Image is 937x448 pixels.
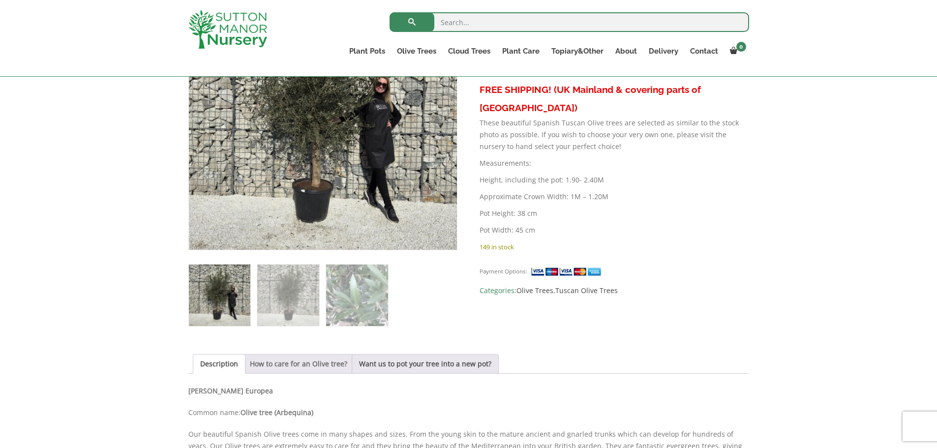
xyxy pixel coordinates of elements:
[496,44,545,58] a: Plant Care
[516,286,553,295] a: Olive Trees
[442,44,496,58] a: Cloud Trees
[250,355,347,373] a: How to care for an Olive tree?
[480,117,749,152] p: These beautiful Spanish Tuscan Olive trees are selected as similar to the stock photo as possible...
[724,44,749,58] a: 0
[545,44,609,58] a: Topiary&Other
[736,42,746,52] span: 0
[480,191,749,203] p: Approximate Crown Width: 1M – 1.20M
[359,355,491,373] a: Want us to pot your tree into a new pot?
[200,355,238,373] a: Description
[480,157,749,169] p: Measurements:
[480,285,749,297] span: Categories: ,
[480,174,749,186] p: Height, including the pot: 1.90- 2.40M
[257,265,319,326] img: Tuscan Olive Tree XXL 1.90 - 2.40 - Image 2
[390,12,749,32] input: Search...
[480,208,749,219] p: Pot Height: 38 cm
[609,44,643,58] a: About
[480,241,749,253] p: 149 in stock
[326,265,388,326] img: Tuscan Olive Tree XXL 1.90 - 2.40 - Image 3
[480,268,527,275] small: Payment Options:
[531,267,605,277] img: payment supported
[684,44,724,58] a: Contact
[241,408,313,417] b: Olive tree (Arbequina)
[480,81,749,117] h3: FREE SHIPPING! (UK Mainland & covering parts of [GEOGRAPHIC_DATA])
[189,265,250,326] img: Tuscan Olive Tree XXL 1.90 - 2.40
[480,224,749,236] p: Pot Width: 45 cm
[555,286,618,295] a: Tuscan Olive Trees
[643,44,684,58] a: Delivery
[188,386,273,395] b: [PERSON_NAME] Europea
[343,44,391,58] a: Plant Pots
[391,44,442,58] a: Olive Trees
[188,10,267,49] img: logo
[188,407,749,418] p: Common name:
